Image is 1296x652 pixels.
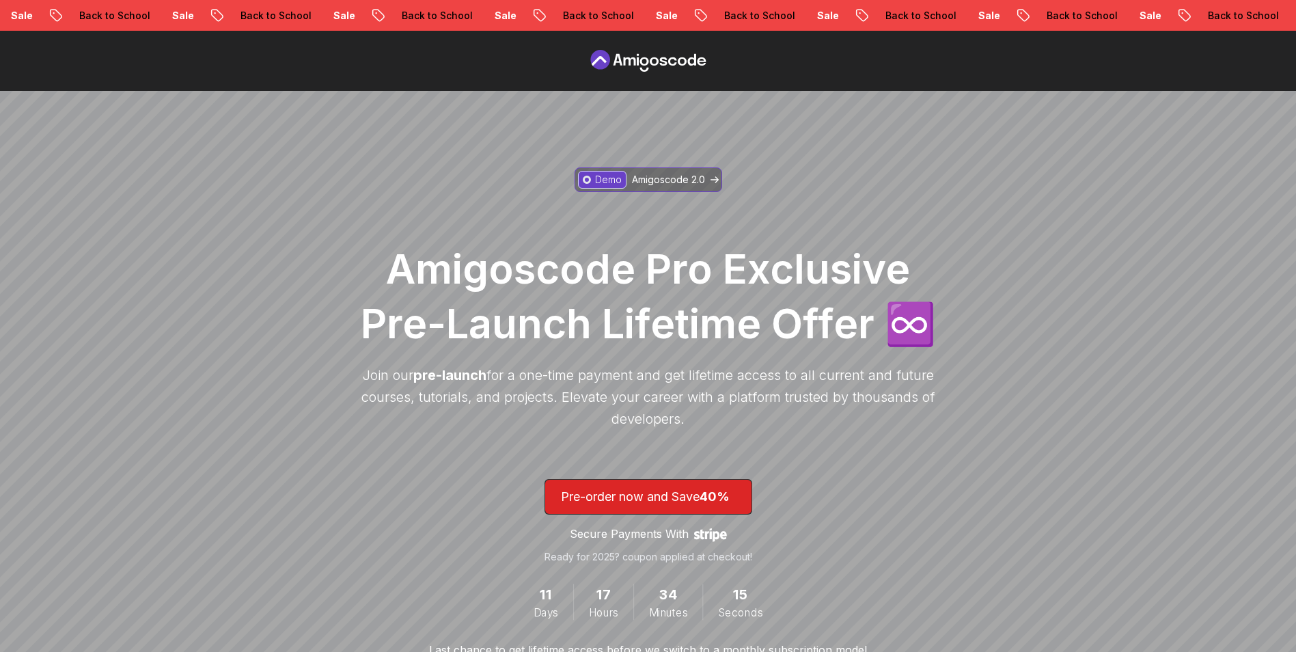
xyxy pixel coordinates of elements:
p: Sale [286,9,330,23]
p: Join our for a one-time payment and get lifetime access to all current and future courses, tutori... [355,364,942,430]
p: Sale [609,9,652,23]
p: Pre-order now and Save [561,487,736,506]
p: Ready for 2025? coupon applied at checkout! [544,550,752,564]
a: DemoAmigoscode 2.0 [575,167,722,192]
p: Secure Payments With [570,526,689,542]
p: Demo [595,173,622,187]
span: Hours [589,605,618,620]
span: pre-launch [413,367,486,383]
span: Seconds [718,605,762,620]
span: 17 Hours [596,584,611,606]
p: Back to School [516,9,609,23]
p: Amigoscode 2.0 [632,173,705,187]
p: Sale [1092,9,1136,23]
a: lifetime-access [544,479,752,564]
p: Back to School [193,9,286,23]
span: 40% [700,489,730,504]
p: Back to School [838,9,931,23]
span: Minutes [649,605,687,620]
p: Sale [931,9,975,23]
p: Back to School [355,9,447,23]
span: 15 Seconds [733,584,748,606]
p: Back to School [677,9,770,23]
span: 11 Days [540,584,552,606]
p: Back to School [32,9,125,23]
span: 34 Minutes [659,584,677,606]
p: Sale [125,9,169,23]
p: Back to School [1161,9,1254,23]
h1: Amigoscode Pro Exclusive Pre-Launch Lifetime Offer ♾️ [355,241,942,351]
span: Days [534,605,558,620]
a: Pre Order page [587,50,710,72]
p: Back to School [999,9,1092,23]
p: Sale [770,9,814,23]
p: Sale [447,9,491,23]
